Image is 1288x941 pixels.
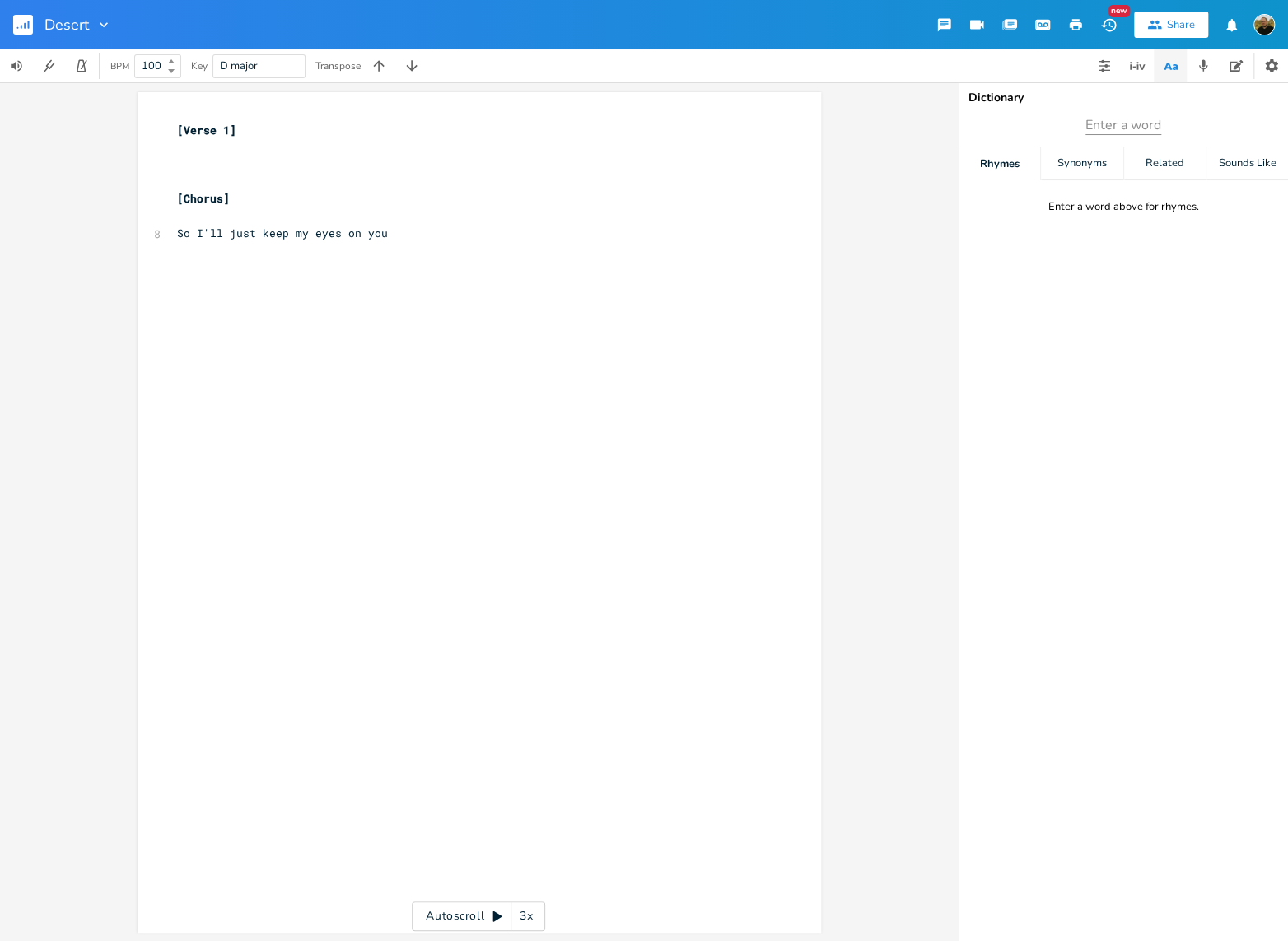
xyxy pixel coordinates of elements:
div: Rhymes [959,147,1040,180]
div: Enter a word above for rhymes. [1048,200,1199,214]
span: D major [220,58,258,73]
div: Share [1167,17,1195,32]
span: [Verse 1] [177,123,236,137]
div: Related [1124,147,1206,180]
span: So I'll just keep my eyes on you [177,226,388,240]
button: New [1092,10,1125,40]
div: BPM [110,62,129,71]
span: Enter a word [1085,116,1161,135]
button: Share [1134,12,1208,38]
span: [Chorus] [177,191,230,206]
span: Desert [44,17,89,32]
div: Autoscroll [412,901,545,931]
div: Synonyms [1041,147,1122,180]
div: Sounds Like [1206,147,1288,180]
div: Transpose [315,61,361,71]
div: 3x [511,901,541,931]
img: Jordan Jankoviak [1253,14,1275,35]
div: Key [191,61,208,71]
div: New [1108,5,1130,17]
div: Dictionary [968,92,1278,104]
